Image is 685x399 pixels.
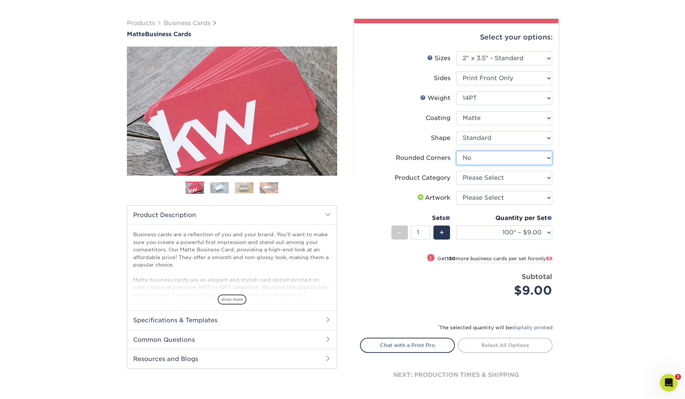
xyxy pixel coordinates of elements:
[127,310,337,330] h2: Specifications & Templates
[360,353,553,397] div: next: production times & shipping
[218,295,246,305] span: show more
[127,20,155,27] a: Products
[456,214,552,223] div: Quantity per Set
[462,282,552,299] div: $9.00
[360,338,455,352] a: Chat with a Print Pro
[391,214,450,223] div: Sets
[438,325,553,330] small: The selected quantity will be
[427,54,450,63] div: Sizes
[426,114,450,123] div: Coating
[398,227,401,238] span: -
[439,227,444,238] span: +
[127,349,337,368] h2: Resources and Blogs
[512,325,553,330] a: digitally printed
[660,374,678,392] iframe: Intercom live chat
[127,206,337,224] h2: Product Description
[431,134,450,142] div: Shape
[260,182,278,193] img: Business Cards 04
[396,154,450,162] div: Rounded Corners
[127,6,337,216] img: Matte 01
[127,31,145,38] span: Matte
[522,272,552,281] strong: Subtotal
[434,74,450,83] div: Sides
[127,31,337,38] a: MatteBusiness Cards
[535,256,552,261] span: only
[675,374,681,380] span: 2
[133,231,331,336] p: Business cards are a reflection of you and your brand. You'll want to make sure you create a powe...
[360,23,553,51] div: Select your options:
[2,376,63,396] iframe: Google Customer Reviews
[447,256,456,261] strong: 150
[186,179,204,197] img: Business Cards 01
[235,182,253,193] img: Business Cards 03
[430,254,432,262] span: !
[458,338,553,352] a: Select All Options
[127,330,337,349] h2: Common Questions
[437,256,552,263] small: Get more business cards per set for
[127,31,337,38] h1: Business Cards
[210,182,229,193] img: Business Cards 02
[546,256,552,261] span: $8
[395,173,450,182] div: Product Category
[416,193,450,202] div: Artwork
[164,20,210,27] a: Business Cards
[420,94,450,103] div: Weight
